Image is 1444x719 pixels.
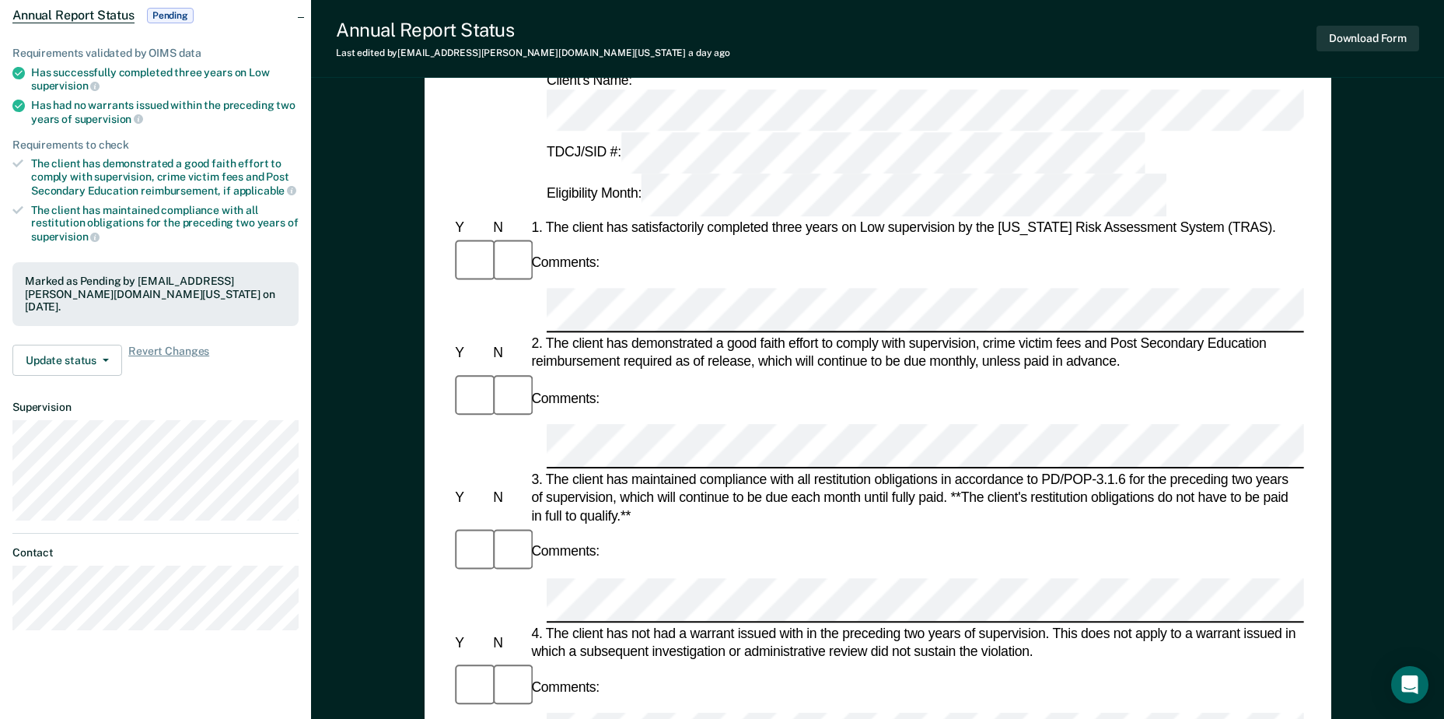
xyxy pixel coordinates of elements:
div: N [490,344,528,363]
button: Update status [12,345,122,376]
div: Marked as Pending by [EMAIL_ADDRESS][PERSON_NAME][DOMAIN_NAME][US_STATE] on [DATE]. [25,275,286,314]
div: Has had no warrants issued within the preceding two years of [31,99,299,125]
div: Comments: [528,542,602,561]
div: Annual Report Status [336,19,730,41]
div: 4. The client has not had a warrant issued with in the preceding two years of supervision. This d... [528,624,1303,661]
div: Has successfully completed three years on Low [31,66,299,93]
div: Comments: [528,388,602,407]
div: 3. The client has maintained compliance with all restitution obligations in accordance to PD/POP-... [528,471,1303,526]
span: applicable [233,184,296,197]
div: Open Intercom Messenger [1391,666,1428,703]
span: Pending [147,8,194,23]
div: 1. The client has satisfactorily completed three years on Low supervision by the [US_STATE] Risk ... [528,218,1303,237]
div: Requirements to check [12,139,299,152]
div: N [490,489,528,507]
div: N [490,633,528,652]
div: The client has maintained compliance with all restitution obligations for the preceding two years of [31,204,299,244]
div: Y [452,218,490,237]
div: 2. The client has demonstrated a good faith effort to comply with supervision, crime victim fees ... [528,335,1303,371]
dt: Supervision [12,401,299,414]
span: a day ago [688,47,730,58]
div: Y [452,344,490,363]
div: Comments: [528,679,602,697]
span: Revert Changes [128,345,209,376]
dt: Contact [12,546,299,559]
div: Comments: [528,253,602,272]
div: N [490,218,528,237]
div: TDCJ/SID #: [544,132,1149,174]
div: Eligibility Month: [544,174,1169,216]
div: Requirements validated by OIMS data [12,47,299,60]
span: supervision [31,230,100,243]
button: Download Form [1316,26,1419,51]
div: The client has demonstrated a good faith effort to comply with supervision, crime victim fees and... [31,157,299,197]
div: Y [452,633,490,652]
span: supervision [75,113,143,125]
span: supervision [31,79,100,92]
div: Y [452,489,490,507]
span: Annual Report Status [12,8,135,23]
div: Last edited by [EMAIL_ADDRESS][PERSON_NAME][DOMAIN_NAME][US_STATE] [336,47,730,58]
